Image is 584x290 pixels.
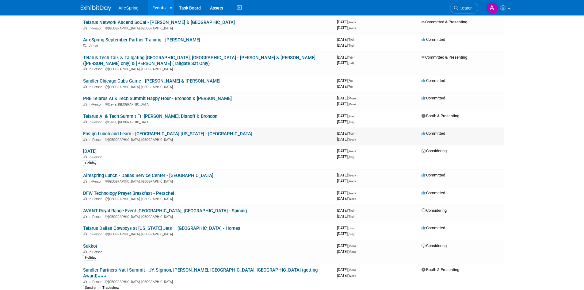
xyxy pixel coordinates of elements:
span: - [357,267,357,272]
img: In-Person Event [83,215,87,218]
span: In-Person [89,250,104,254]
img: In-Person Event [83,102,87,106]
div: Davie, [GEOGRAPHIC_DATA] [83,102,332,106]
a: PRE Telarus AI & Tech Summit Happy Hour - Brondon & [PERSON_NAME] [83,96,232,101]
span: - [357,20,357,24]
span: [DATE] [337,149,357,153]
div: [GEOGRAPHIC_DATA], [GEOGRAPHIC_DATA] [83,279,332,284]
span: (Wed) [348,149,356,153]
span: Committed [422,78,445,83]
span: (Tue) [348,132,354,135]
span: (Mon) [348,268,356,272]
span: [DATE] [337,20,357,24]
img: In-Person Event [83,26,87,29]
img: In-Person Event [83,197,87,200]
span: Committed & Presenting [422,55,467,60]
span: Booth & Presenting [422,267,459,272]
img: In-Person Event [83,138,87,141]
span: - [355,208,356,213]
div: [GEOGRAPHIC_DATA], [GEOGRAPHIC_DATA] [83,179,332,184]
span: [DATE] [337,137,356,141]
span: (Wed) [348,197,356,200]
div: Davie, [GEOGRAPHIC_DATA] [83,119,332,124]
img: In-Person Event [83,280,87,283]
span: (Thu) [348,155,354,159]
span: In-Person [89,180,104,184]
span: Search [458,6,472,10]
span: - [357,173,357,177]
span: [DATE] [337,226,356,230]
div: [GEOGRAPHIC_DATA], [GEOGRAPHIC_DATA] [83,84,332,89]
span: [DATE] [337,43,354,48]
span: In-Person [89,85,104,89]
span: - [357,243,357,248]
a: Telarus AI & Tech Summit Ft. [PERSON_NAME], Bisnoff & Brondon [83,114,217,119]
span: (Thu) [348,209,354,212]
span: (Fri) [348,56,353,59]
span: Committed [422,37,445,42]
span: In-Person [89,197,104,201]
span: [DATE] [337,196,356,201]
span: [DATE] [337,191,357,195]
span: [DATE] [337,173,357,177]
span: [DATE] [337,273,356,278]
span: [DATE] [337,114,356,118]
a: DFW Technology Prayer Breakfast - Petschel [83,191,174,196]
span: Committed [422,191,445,195]
a: Sukkot [83,243,97,249]
img: In-Person Event [83,250,87,253]
a: Telarus Tech Talk & Tailgating [GEOGRAPHIC_DATA], [GEOGRAPHIC_DATA] - [PERSON_NAME] & [PERSON_NAM... [83,55,315,66]
span: [DATE] [337,154,354,159]
span: (Wed) [348,274,356,277]
span: [DATE] [337,243,357,248]
img: In-Person Event [83,232,87,235]
span: (Sun) [348,226,354,230]
span: In-Person [89,102,104,106]
div: [GEOGRAPHIC_DATA], [GEOGRAPHIC_DATA] [83,25,332,30]
a: Airespring Lunch - Dallas Service Center - [GEOGRAPHIC_DATA] [83,173,213,178]
a: Telarus Dallas Cowboys at [US_STATE] Jets – [GEOGRAPHIC_DATA] - Homes [83,226,240,231]
img: In-Person Event [83,85,87,88]
span: [DATE] [337,131,356,136]
span: (Mon) [348,102,356,106]
span: Committed & Presenting [422,20,467,24]
span: [DATE] [337,208,356,213]
div: [GEOGRAPHIC_DATA], [GEOGRAPHIC_DATA] [83,196,332,201]
img: ExhibitDay [81,5,111,11]
span: [DATE] [337,96,357,100]
span: (Mon) [348,244,356,248]
span: - [355,37,356,42]
span: In-Person [89,67,104,71]
span: In-Person [89,280,104,284]
span: [DATE] [337,60,354,65]
span: In-Person [89,215,104,219]
a: AVANT Royal Range Event [GEOGRAPHIC_DATA], [GEOGRAPHIC_DATA] - Spining [83,208,247,214]
span: In-Person [89,232,104,236]
img: In-Person Event [83,120,87,123]
span: Considering [422,149,447,153]
div: Holiday [83,160,98,166]
span: - [355,131,356,136]
span: In-Person [89,26,104,30]
span: [DATE] [337,231,354,236]
span: (Mon) [348,250,356,253]
span: - [355,226,356,230]
a: Sandler Chicago Cubs Game - [PERSON_NAME] & [PERSON_NAME] [83,78,220,84]
span: Considering [422,243,447,248]
a: Sandler Partners Nat'l Summit - JY, Sigmon, [PERSON_NAME], [GEOGRAPHIC_DATA], [GEOGRAPHIC_DATA] (... [83,267,318,279]
span: - [357,149,357,153]
span: [DATE] [337,214,354,218]
span: In-Person [89,138,104,142]
span: [DATE] [337,78,354,83]
span: (Wed) [348,138,356,141]
span: (Wed) [348,180,356,183]
span: Committed [422,131,445,136]
span: In-Person [89,155,104,159]
span: [DATE] [337,179,356,183]
span: (Thu) [348,38,354,41]
a: [DATE] [83,149,97,154]
span: (Mon) [348,97,356,100]
span: Considering [422,208,447,213]
span: (Fri) [348,85,353,88]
